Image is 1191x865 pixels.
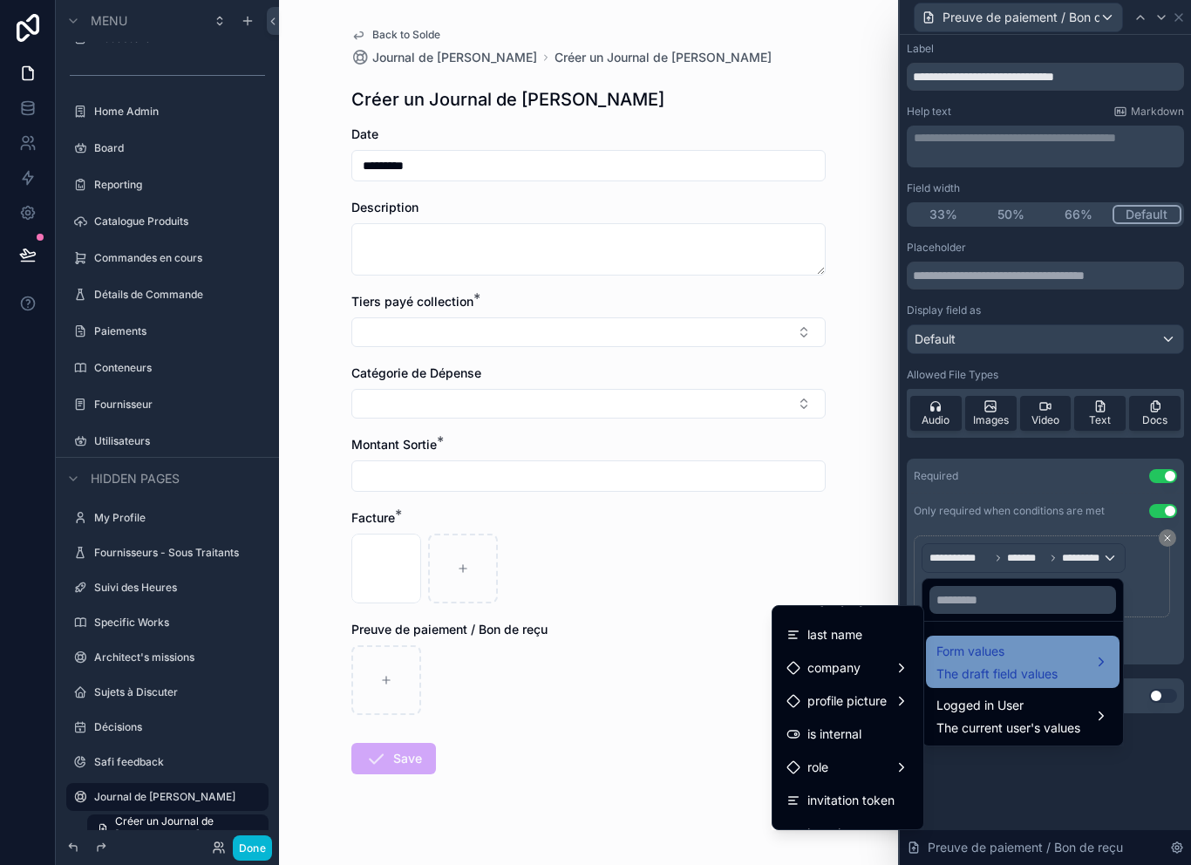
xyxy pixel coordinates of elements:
label: Specific Works [94,616,265,630]
span: is internal [807,724,861,745]
span: Montant Sortie [351,437,437,452]
label: Board [94,141,265,155]
span: Créer un Journal de [PERSON_NAME] [115,814,258,842]
label: Journal de [PERSON_NAME] [94,790,258,804]
span: Preuve de paiement / Bon de reçu [351,622,548,637]
span: Catégorie de Dépense [351,365,481,380]
label: Fournisseurs - Sous Traitants [94,546,265,560]
span: Facture [351,510,395,525]
span: role [807,757,828,778]
label: Home Admin [94,105,265,119]
label: Commandes en cours [94,251,265,265]
label: My Profile [94,511,265,525]
span: The draft field values [936,665,1058,683]
label: Architect's missions [94,650,265,664]
label: Décisions [94,720,265,734]
a: Créer un Journal de [PERSON_NAME] [555,49,772,66]
button: Select Button [351,317,826,347]
span: Back to Solde [372,28,440,42]
label: Conteneurs [94,361,265,375]
span: invitation token [807,790,895,811]
label: Suivi des Heures [94,581,265,595]
label: Paiements [94,324,265,338]
span: company [807,657,861,678]
label: Reporting [94,178,265,192]
span: Form values [936,641,1058,662]
span: Menu [91,12,127,30]
span: profile picture [807,691,887,712]
button: Select Button [351,389,826,419]
a: Journal de [PERSON_NAME] [351,49,537,66]
span: Description [351,200,419,215]
span: Tiers payé collection [351,294,473,309]
label: Détails de Commande [94,288,265,302]
span: Hidden pages [91,470,180,487]
a: Back to Solde [351,28,440,42]
label: Catalogue Produits [94,215,265,228]
label: Sujets à Discuter [94,685,265,699]
h1: Créer un Journal de [PERSON_NAME] [351,87,664,112]
span: last name [807,624,862,645]
span: The current user's values [936,719,1080,737]
label: Fournisseur [94,398,265,412]
label: Safi feedback [94,755,265,769]
a: Créer un Journal de [PERSON_NAME] [87,814,269,842]
span: Journal de [PERSON_NAME] [372,49,537,66]
span: Logged in User [936,695,1080,716]
span: Date [351,126,378,141]
button: Done [233,835,272,861]
label: Utilisateurs [94,434,265,448]
span: is active [807,823,854,844]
